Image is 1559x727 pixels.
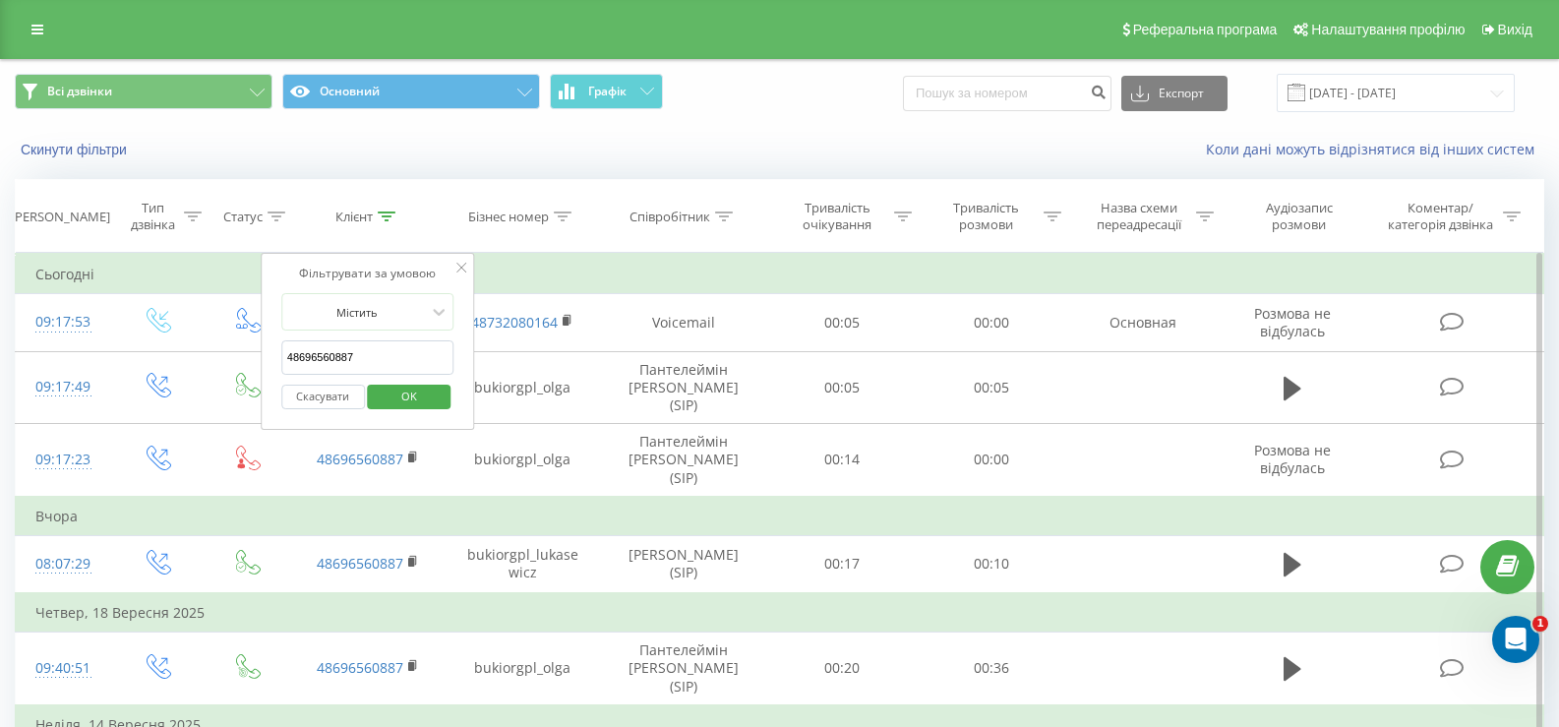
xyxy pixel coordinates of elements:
td: 00:20 [767,633,917,705]
input: Введіть значення [281,340,454,375]
button: OK [368,385,451,409]
div: Статус [223,209,263,225]
div: Бізнес номер [468,209,549,225]
button: Скинути фільтри [15,141,137,158]
td: bukiorgpl_olga [445,424,600,497]
div: Фільтрувати за умовою [281,264,454,283]
td: Сьогодні [16,255,1544,294]
td: 00:05 [917,351,1066,424]
span: 1 [1532,616,1548,632]
td: 00:10 [917,535,1066,593]
div: 09:40:51 [35,649,91,688]
td: Пантелеймін [PERSON_NAME] (SIP) [600,351,767,424]
div: Тип дзвінка [128,200,178,233]
div: Тривалість розмови [934,200,1039,233]
div: Тривалість очікування [785,200,889,233]
span: Реферальна програма [1133,22,1278,37]
div: Аудіозапис розмови [1238,200,1359,233]
div: 09:17:49 [35,368,91,406]
span: Налаштування профілю [1311,22,1465,37]
td: 00:36 [917,633,1066,705]
div: 09:17:23 [35,441,91,479]
td: Пантелеймін [PERSON_NAME] (SIP) [600,633,767,705]
span: Графік [588,85,627,98]
button: Основний [282,74,540,109]
td: 00:00 [917,424,1066,497]
div: Назва схеми переадресації [1086,200,1191,233]
a: 48696560887 [317,450,403,468]
span: Розмова не відбулась [1254,304,1331,340]
td: Основная [1065,294,1221,351]
td: bukiorgpl_olga [445,351,600,424]
td: Voicemail [600,294,767,351]
td: Четвер, 18 Вересня 2025 [16,593,1544,633]
td: Вчора [16,497,1544,536]
div: Співробітник [630,209,710,225]
span: Розмова не відбулась [1254,441,1331,477]
div: Клієнт [335,209,373,225]
a: 48696560887 [317,554,403,573]
input: Пошук за номером [903,76,1111,111]
span: OK [382,381,437,411]
button: Графік [550,74,663,109]
button: Експорт [1121,76,1228,111]
td: [PERSON_NAME] (SIP) [600,535,767,593]
div: 09:17:53 [35,303,91,341]
td: 00:14 [767,424,917,497]
td: 00:05 [767,294,917,351]
button: Скасувати [281,385,365,409]
span: Всі дзвінки [47,84,112,99]
a: 48696560887 [317,658,403,677]
td: bukiorgpl_olga [445,633,600,705]
iframe: Intercom live chat [1492,616,1539,663]
td: 00:05 [767,351,917,424]
span: Вихід [1498,22,1532,37]
button: Всі дзвінки [15,74,272,109]
div: [PERSON_NAME] [11,209,110,225]
td: bukiorgpl_lukasewicz [445,535,600,593]
td: 00:17 [767,535,917,593]
td: 00:00 [917,294,1066,351]
a: 48732080164 [471,313,558,332]
div: Коментар/категорія дзвінка [1383,200,1498,233]
td: Пантелеймін [PERSON_NAME] (SIP) [600,424,767,497]
div: 08:07:29 [35,545,91,583]
a: Коли дані можуть відрізнятися вiд інших систем [1206,140,1544,158]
